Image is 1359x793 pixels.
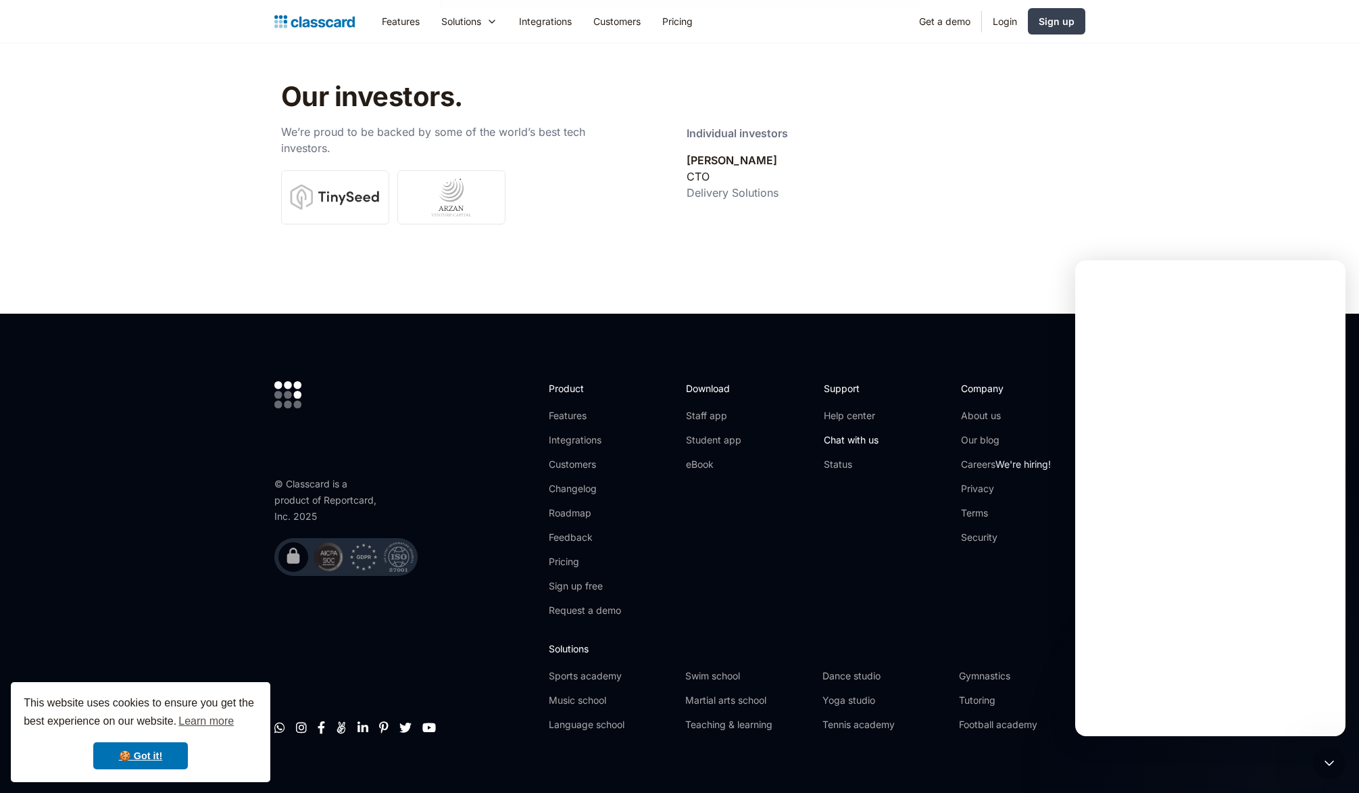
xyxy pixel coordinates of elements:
a: Sign up [1028,8,1085,34]
a:  [318,721,325,734]
div: Solutions [441,14,481,28]
a: Tennis academy [822,718,948,731]
a: Privacy [961,482,1051,496]
a:  [399,721,412,734]
div: CTO [687,168,710,185]
a: home [274,12,355,31]
a: Yoga studio [822,694,948,707]
a: Changelog [549,482,621,496]
a: Status [824,458,879,471]
div: Solutions [430,6,508,37]
a: Pricing [651,6,703,37]
a: Integrations [549,433,621,447]
a: dismiss cookie message [93,742,188,769]
a: Pricing [549,555,621,569]
a: Football academy [959,718,1085,731]
a: Martial arts school [685,694,811,707]
a: Customers [549,458,621,471]
a: eBook [686,458,741,471]
a: Feedback [549,531,621,544]
div: cookieconsent [11,682,270,782]
a: Integrations [508,6,583,37]
a: [PERSON_NAME] [687,153,777,167]
a: Request a demo [549,604,621,617]
a: Language school [549,718,674,731]
a: Chat with us [824,433,879,447]
a: Music school [549,694,674,707]
a: Features [371,6,430,37]
a: Swim school [685,669,811,683]
span: We're hiring! [995,458,1051,470]
a: Terms [961,506,1051,520]
h2: Solutions [549,642,1085,656]
a: Sports academy [549,669,674,683]
a: Our blog [961,433,1051,447]
a: Security [961,531,1051,544]
a: Get a demo [908,6,981,37]
div: Sign up [1039,14,1074,28]
h2: Company [961,381,1051,395]
a: Gymnastics [959,669,1085,683]
span: This website uses cookies to ensure you get the best experience on our website. [24,695,257,731]
a: Tutoring [959,694,1085,707]
div: Individual investors [687,125,788,141]
h2: Our investors. [281,80,710,113]
a: Teaching & learning [685,718,811,731]
a:  [274,721,285,734]
a: CareersWe're hiring! [961,458,1051,471]
a: About us [961,409,1051,423]
a:  [296,721,307,734]
a: Features [549,409,621,423]
a: Student app [686,433,741,447]
a: Staff app [686,409,741,423]
h2: Product [549,381,621,395]
h2: Download [686,381,741,395]
a: Login [982,6,1028,37]
iframe: Intercom live chat [1075,260,1345,736]
a: learn more about cookies [176,711,236,731]
h2: Support [824,381,879,395]
div: Delivery Solutions [687,185,779,201]
a:  [336,721,347,734]
a: Customers [583,6,651,37]
a:  [357,721,368,734]
a: Sign up free [549,579,621,593]
a:  [379,721,389,734]
a: Dance studio [822,669,948,683]
p: We’re proud to be backed by some of the world’s best tech investors. [281,124,633,156]
div: © Classcard is a product of Reportcard, Inc. 2025 [274,476,382,525]
a: Roadmap [549,506,621,520]
iframe: Intercom live chat [1313,747,1345,779]
a:  [422,721,436,734]
a: Help center [824,409,879,423]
